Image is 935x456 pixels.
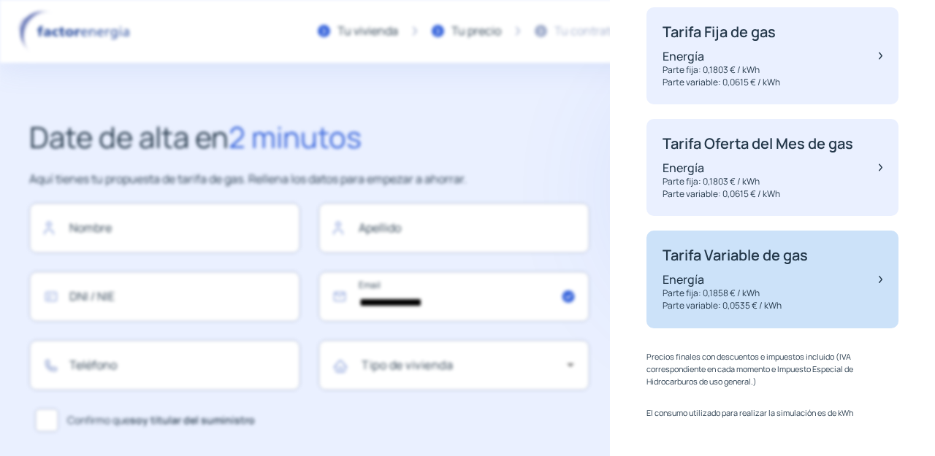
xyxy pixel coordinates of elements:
[337,22,398,41] div: Tu vivienda
[29,170,589,189] p: Aquí tienes tu propuesta de tarifa de gas. Rellena los datos para empezar a ahorrar.
[663,77,780,89] p: Parte variable: 0,0615 € / kWh
[451,22,501,41] div: Tu precio
[130,413,255,427] b: soy titular del suministro
[229,117,362,157] span: 2 minutos
[663,247,808,264] p: Tarifa Variable de gas
[663,23,780,41] p: Tarifa Fija de gas
[663,135,853,152] p: Tarifa Oferta del Mes de gas
[663,48,780,64] p: Energía
[663,176,853,188] p: Parte fija: 0,1803 € / kWh
[646,350,898,388] p: Precios finales con descuentos e impuestos incluido (IVA correspondiente en cada momento e Impues...
[663,64,780,77] p: Parte fija: 0,1803 € / kWh
[663,160,853,176] p: Energía
[29,114,589,161] h2: Date de alta en
[663,300,808,312] p: Parte variable: 0,0535 € / kWh
[67,412,255,428] span: Confirmo que
[663,188,853,201] p: Parte variable: 0,0615 € / kWh
[663,287,808,300] p: Parte fija: 0,1858 € / kWh
[646,406,898,419] p: El consumo utilizado para realizar la simulación es de kWh
[15,10,139,53] img: logo factor
[554,22,617,41] div: Tu contrato
[362,357,453,373] mat-label: Tipo de vivienda
[663,271,808,287] p: Energía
